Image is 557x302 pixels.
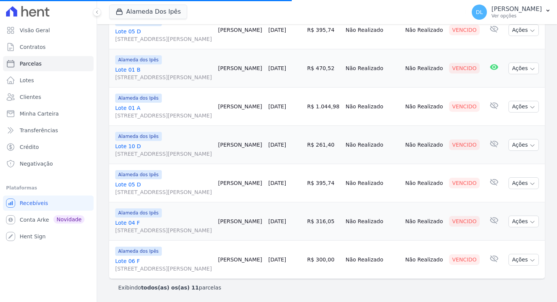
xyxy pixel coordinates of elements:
span: Alameda dos Ipês [115,94,162,103]
p: Exibindo parcelas [118,284,221,291]
div: Vencido [449,254,480,265]
div: Vencido [449,63,480,74]
td: Não Realizado [402,11,446,49]
span: [STREET_ADDRESS][PERSON_NAME] [115,112,212,119]
td: Não Realizado [343,126,402,164]
td: Não Realizado [343,11,402,49]
a: [DATE] [268,27,286,33]
a: [DATE] [268,218,286,224]
td: Não Realizado [343,88,402,126]
span: Novidade [53,215,84,224]
td: [PERSON_NAME] [215,126,265,164]
td: R$ 470,52 [304,49,343,88]
a: Lote 05 D[STREET_ADDRESS][PERSON_NAME] [115,28,212,43]
a: Lote 05 D[STREET_ADDRESS][PERSON_NAME] [115,181,212,196]
span: Conta Arke [20,216,49,224]
td: Não Realizado [402,88,446,126]
a: Contratos [3,39,94,55]
span: [STREET_ADDRESS][PERSON_NAME] [115,74,212,81]
button: Ações [508,63,539,74]
div: Plataformas [6,183,91,192]
span: Crédito [20,143,39,151]
a: Clientes [3,89,94,105]
span: Contratos [20,43,45,51]
td: Não Realizado [402,202,446,241]
span: Recebíveis [20,199,48,207]
span: Negativação [20,160,53,167]
a: [DATE] [268,142,286,148]
td: R$ 395,74 [304,11,343,49]
span: Lotes [20,77,34,84]
span: Alameda dos Ipês [115,247,162,256]
span: DL [476,9,483,15]
span: Visão Geral [20,27,50,34]
td: Não Realizado [402,49,446,88]
span: Transferências [20,127,58,134]
a: Lote 01 A[STREET_ADDRESS][PERSON_NAME] [115,104,212,119]
button: Alameda Dos Ipês [109,5,187,19]
a: Conta Arke Novidade [3,212,94,227]
button: Ações [508,101,539,113]
b: todos(as) os(as) 11 [141,285,199,291]
span: Parcelas [20,60,42,67]
span: [STREET_ADDRESS][PERSON_NAME] [115,150,212,158]
span: Alameda dos Ipês [115,208,162,218]
button: Ações [508,177,539,189]
a: Negativação [3,156,94,171]
a: Lote 01 B[STREET_ADDRESS][PERSON_NAME] [115,66,212,81]
span: Alameda dos Ipês [115,132,162,141]
button: Ações [508,254,539,266]
span: [STREET_ADDRESS][PERSON_NAME] [115,265,212,272]
span: Alameda dos Ipês [115,55,162,64]
td: [PERSON_NAME] [215,11,265,49]
div: Vencido [449,101,480,112]
button: Ações [508,216,539,227]
a: Parcelas [3,56,94,71]
span: Minha Carteira [20,110,59,117]
td: Não Realizado [402,164,446,202]
div: Vencido [449,178,480,188]
span: [STREET_ADDRESS][PERSON_NAME] [115,188,212,196]
a: Lote 10 D[STREET_ADDRESS][PERSON_NAME] [115,142,212,158]
p: [PERSON_NAME] [491,5,542,13]
td: Não Realizado [343,164,402,202]
button: Ações [508,139,539,151]
a: [DATE] [268,257,286,263]
td: Não Realizado [343,49,402,88]
td: Não Realizado [402,126,446,164]
a: [DATE] [268,65,286,71]
div: Vencido [449,216,480,227]
a: [DATE] [268,103,286,110]
div: Vencido [449,139,480,150]
a: [DATE] [268,180,286,186]
td: R$ 300,00 [304,241,343,279]
span: Hent Sign [20,233,46,240]
a: Recebíveis [3,196,94,211]
span: [STREET_ADDRESS][PERSON_NAME] [115,35,212,43]
td: Não Realizado [343,241,402,279]
a: Lote 04 F[STREET_ADDRESS][PERSON_NAME] [115,219,212,234]
td: [PERSON_NAME] [215,164,265,202]
td: R$ 395,74 [304,164,343,202]
a: Transferências [3,123,94,138]
p: Ver opções [491,13,542,19]
td: [PERSON_NAME] [215,202,265,241]
button: DL [PERSON_NAME] Ver opções [466,2,557,23]
td: R$ 316,05 [304,202,343,241]
a: Crédito [3,139,94,155]
span: [STREET_ADDRESS][PERSON_NAME] [115,227,212,234]
td: Não Realizado [402,241,446,279]
a: Minha Carteira [3,106,94,121]
button: Ações [508,24,539,36]
a: Visão Geral [3,23,94,38]
td: Não Realizado [343,202,402,241]
td: [PERSON_NAME] [215,88,265,126]
td: [PERSON_NAME] [215,241,265,279]
a: Lotes [3,73,94,88]
td: R$ 261,40 [304,126,343,164]
div: Vencido [449,25,480,35]
a: Lote 06 F[STREET_ADDRESS][PERSON_NAME] [115,257,212,272]
td: [PERSON_NAME] [215,49,265,88]
td: R$ 1.044,98 [304,88,343,126]
span: Clientes [20,93,41,101]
